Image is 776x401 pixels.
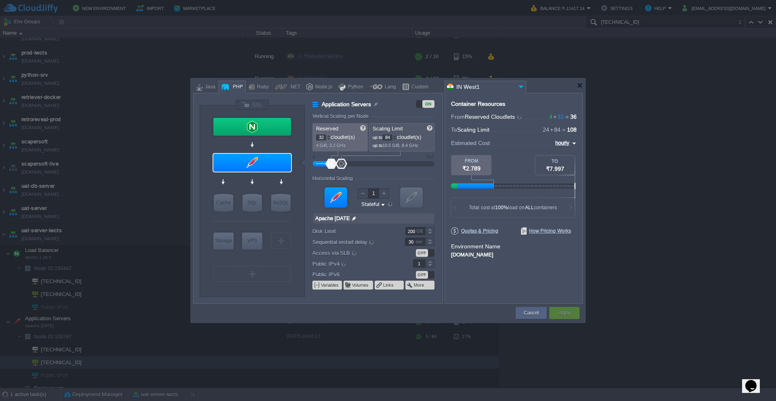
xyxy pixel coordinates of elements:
[287,81,300,93] div: .NET
[570,113,577,120] span: 36
[271,233,291,249] div: Create New Layer
[312,113,371,119] div: Vertical Scaling per Node
[316,126,338,132] span: Reserved
[416,271,428,279] div: OFF
[535,159,575,164] div: TO
[409,81,428,93] div: Custom
[558,309,570,317] button: Apply
[549,126,561,133] span: 84
[213,154,291,172] div: Application Servers
[462,165,481,172] span: ₹2.789
[383,282,394,288] button: Links
[312,237,394,246] label: Sequential restart delay
[451,101,505,107] div: Container Resources
[742,369,768,393] iframe: chat widget
[549,113,552,120] span: 4
[382,81,396,93] div: Lang
[567,126,577,133] span: 108
[213,233,234,250] div: Storage Containers
[552,113,557,120] span: +
[451,243,500,250] label: Environment Name
[373,135,382,140] span: up to
[451,126,457,133] span: To
[549,126,554,133] span: +
[213,233,234,249] div: Storage
[373,132,432,141] p: cloudlet(s)
[242,194,262,212] div: SQL Databases
[416,227,424,235] div: GB
[543,126,549,133] span: 24
[202,81,215,93] div: Java
[451,227,498,235] span: Quotas & Pricing
[214,194,233,212] div: Cache
[521,227,571,235] span: How Pricing Works
[546,166,564,172] span: ₹7.997
[561,126,567,133] span: =
[312,270,394,279] label: Public IPv6
[312,259,394,268] label: Public IPv4
[373,126,403,132] span: Scaling Limit
[457,126,489,133] span: Scaling Limit
[373,143,382,148] span: up to
[382,143,418,148] span: 10.5 GiB, 8.4 GHz
[316,143,346,148] span: 4 GiB, 3.2 GHz
[415,238,424,246] div: sec
[242,233,262,249] div: VPS
[451,250,576,258] div: [DOMAIN_NAME]
[352,282,369,288] button: Volumes
[271,194,291,212] div: NoSQL
[564,113,570,120] span: =
[213,118,291,136] div: Load Balancer
[422,100,434,108] div: ON
[524,309,539,317] button: Cancel
[312,176,355,181] div: Horizontal Scaling
[451,113,465,120] span: From
[312,248,394,257] label: Access via SLB
[321,282,339,288] button: Variables
[242,233,262,250] div: Elastic VPS
[242,194,262,212] div: SQL
[312,227,394,235] label: Disk Limit
[213,266,291,282] div: Create New Layer
[414,282,425,288] button: More
[451,158,491,163] div: FROM
[465,113,523,120] span: Reserved Cloudlets
[230,81,243,93] div: PHP
[316,132,365,141] p: cloudlet(s)
[255,81,269,93] div: Ruby
[416,249,428,257] div: OFF
[426,154,434,159] div: 512
[313,154,315,159] div: 0
[313,81,332,93] div: Node.js
[346,81,363,93] div: Python
[552,113,564,120] span: 32
[451,139,490,147] span: Estimated Cost
[271,194,291,212] div: NoSQL Databases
